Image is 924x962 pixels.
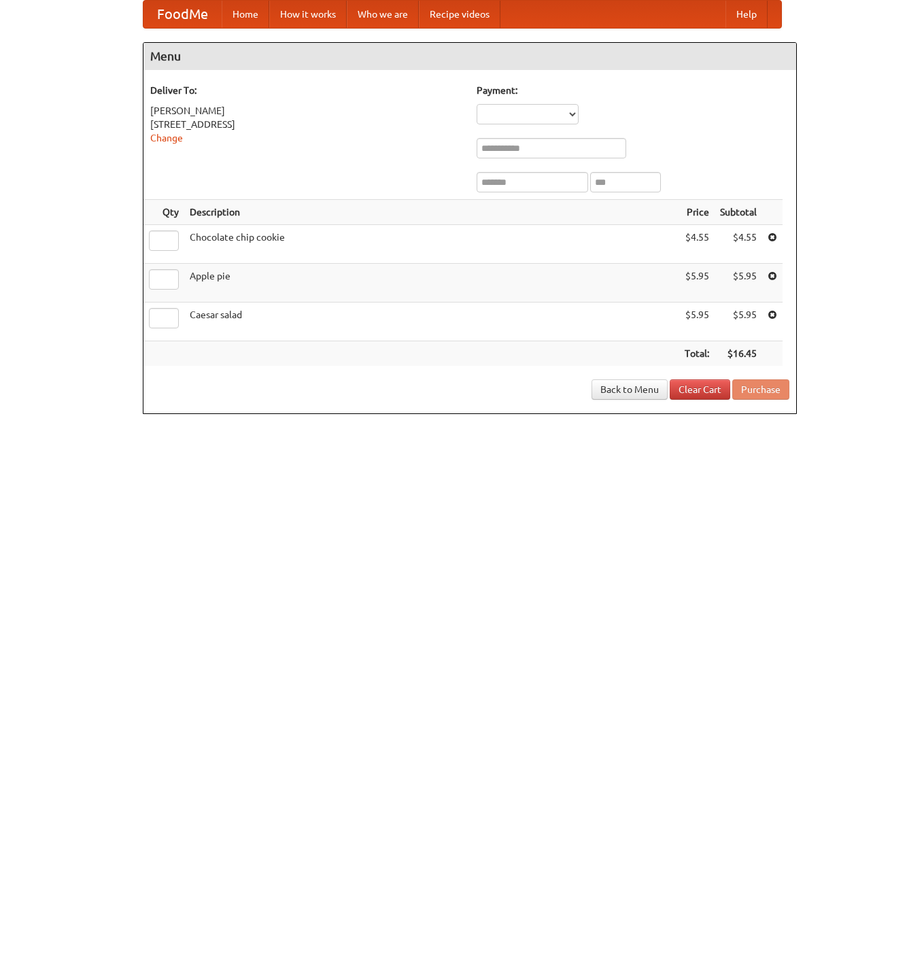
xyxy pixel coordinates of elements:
[143,200,184,225] th: Qty
[222,1,269,28] a: Home
[419,1,500,28] a: Recipe videos
[679,303,715,341] td: $5.95
[184,200,679,225] th: Description
[150,84,463,97] h5: Deliver To:
[715,303,762,341] td: $5.95
[679,225,715,264] td: $4.55
[715,341,762,366] th: $16.45
[347,1,419,28] a: Who we are
[732,379,789,400] button: Purchase
[184,225,679,264] td: Chocolate chip cookie
[670,379,730,400] a: Clear Cart
[143,1,222,28] a: FoodMe
[679,264,715,303] td: $5.95
[184,264,679,303] td: Apple pie
[184,303,679,341] td: Caesar salad
[679,200,715,225] th: Price
[477,84,789,97] h5: Payment:
[150,133,183,143] a: Change
[715,200,762,225] th: Subtotal
[150,104,463,118] div: [PERSON_NAME]
[592,379,668,400] a: Back to Menu
[715,225,762,264] td: $4.55
[725,1,768,28] a: Help
[715,264,762,303] td: $5.95
[143,43,796,70] h4: Menu
[269,1,347,28] a: How it works
[150,118,463,131] div: [STREET_ADDRESS]
[679,341,715,366] th: Total:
